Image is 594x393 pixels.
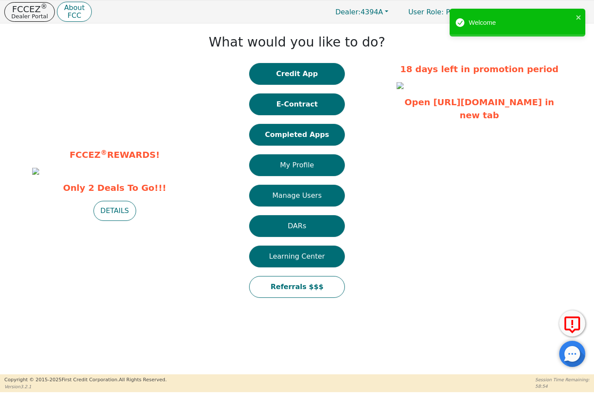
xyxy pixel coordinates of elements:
span: Only 2 Deals To Go!!! [32,181,197,194]
p: Copyright © 2015- 2025 First Credit Corporation. [4,376,167,384]
img: 6f9ead05-6122-43d3-927b-ab52a5d0da1b [32,168,39,175]
p: Version 3.2.1 [4,383,167,390]
button: close [576,12,582,22]
p: About [64,4,84,11]
button: Learning Center [249,246,345,267]
p: Session Time Remaining: [535,376,590,383]
p: FCCEZ REWARDS! [32,148,197,161]
button: Manage Users [249,185,345,206]
button: DARs [249,215,345,237]
h1: What would you like to do? [209,34,385,50]
span: All Rights Reserved. [119,377,167,383]
img: f1dd6053-9db8-4f61-b9c0-043ff8f24716 [397,82,404,89]
button: FCCEZ®Dealer Portal [4,2,55,22]
button: 4394A:[PERSON_NAME] [484,5,590,19]
p: 58:54 [535,383,590,390]
button: AboutFCC [57,2,91,22]
button: E-Contract [249,93,345,115]
a: User Role: Primary [400,3,481,20]
button: Referrals $$$ [249,276,345,298]
button: Completed Apps [249,124,345,146]
a: Open [URL][DOMAIN_NAME] in new tab [404,97,554,120]
button: My Profile [249,154,345,176]
span: Dealer: [335,8,360,16]
p: Dealer Portal [11,13,48,19]
p: FCCEZ [11,5,48,13]
span: User Role : [408,8,444,16]
div: Welcome [469,18,573,28]
sup: ® [100,149,107,157]
button: Dealer:4394A [326,5,397,19]
button: DETAILS [93,201,136,221]
p: FCC [64,12,84,19]
p: Primary [400,3,481,20]
button: Report Error to FCC [559,310,585,336]
sup: ® [41,3,47,10]
p: 18 days left in promotion period [397,63,562,76]
button: Credit App [249,63,345,85]
span: 4394A [335,8,383,16]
